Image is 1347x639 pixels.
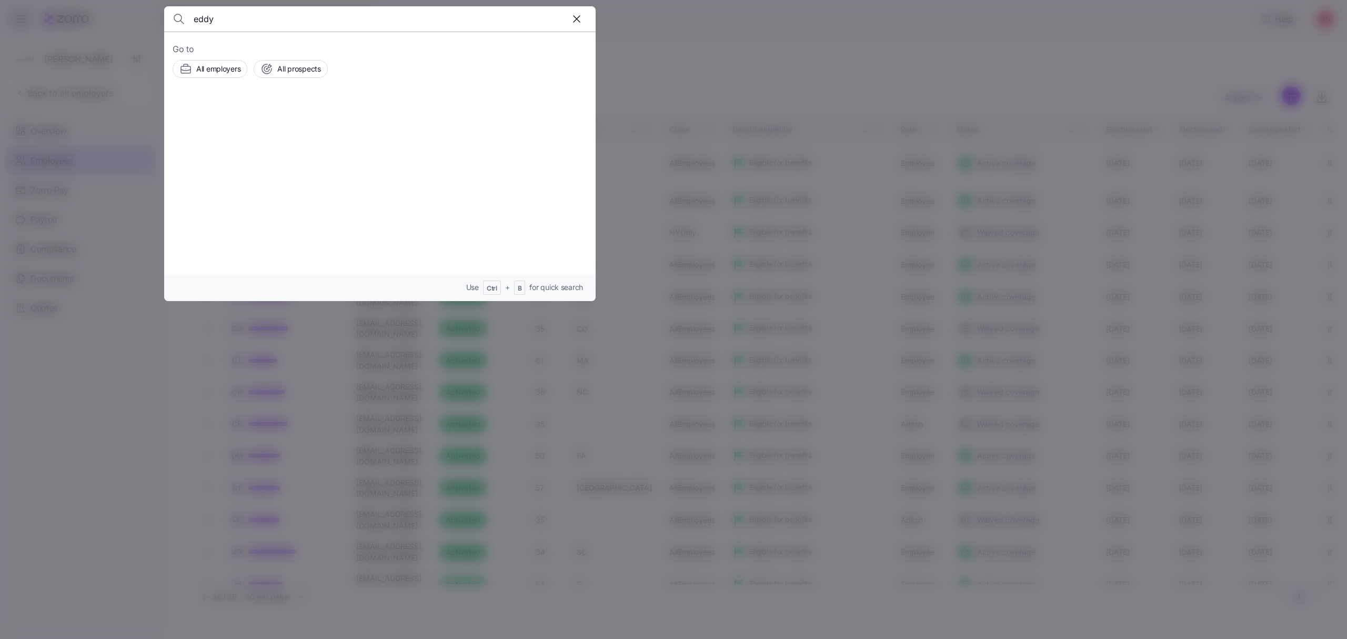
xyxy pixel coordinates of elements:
[173,43,587,56] span: Go to
[466,282,479,293] span: Use
[487,284,497,293] span: Ctrl
[277,64,320,74] span: All prospects
[254,60,327,78] button: All prospects
[529,282,583,293] span: for quick search
[505,282,510,293] span: +
[518,284,522,293] span: B
[196,64,240,74] span: All employers
[173,60,247,78] button: All employers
